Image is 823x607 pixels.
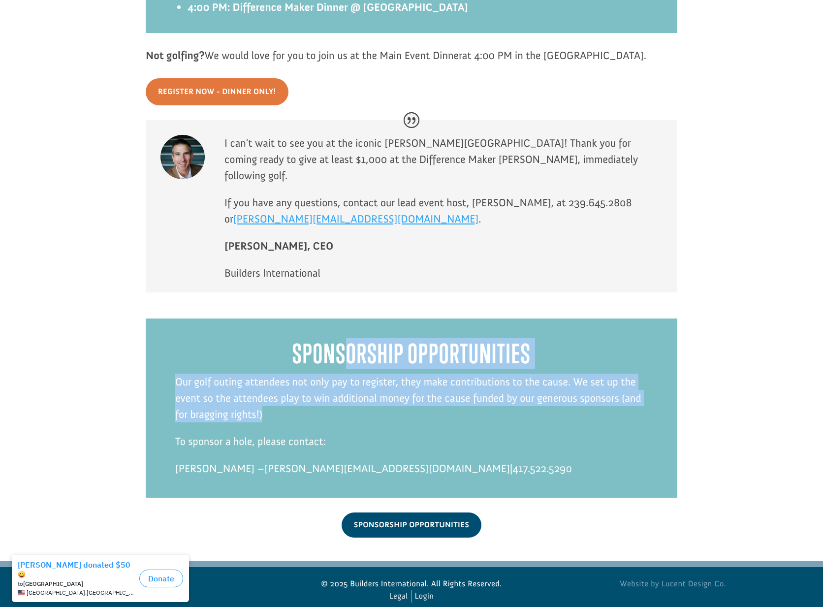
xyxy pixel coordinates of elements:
span: I can’t wait to see you at the iconic [PERSON_NAME][GEOGRAPHIC_DATA]! Thank you for coming ready ... [224,136,638,182]
h2: Sponsorship Opportunities [175,338,648,374]
span: If you have any questions, contact our lead event host, [PERSON_NAME], at 239.645.2808 or . [224,196,632,225]
p: Builders International [224,265,663,292]
p: Our golf outing attendees not only pay to register, they make contributions to the cause. We set ... [175,374,648,433]
a: Login [414,590,434,603]
p: To sponsor a hole, please contact: [175,433,648,460]
span: We would love for you to join us at the Main Event Dinner [146,49,462,62]
span: at 4:00 PM in the [GEOGRAPHIC_DATA]. [462,49,646,62]
strong: [GEOGRAPHIC_DATA] [23,30,83,37]
button: Donate [139,20,183,37]
a: Sponsorship Opportunities [342,512,481,538]
a: [PERSON_NAME][EMAIL_ADDRESS][DOMAIN_NAME] [233,212,479,230]
a: Legal [389,590,408,603]
img: US.png [18,39,25,46]
span: [GEOGRAPHIC_DATA] , [GEOGRAPHIC_DATA] [27,39,135,46]
a: Register Now - Dinner Only! [146,78,288,105]
span: 417.522.5290 [512,462,572,475]
div: [PERSON_NAME] donated $50 [18,10,135,30]
p: © 2025 Builders International. All Rights Reserved. [309,578,514,590]
a: Website by Lucent Design Co. [521,578,726,590]
img: emoji grinningFace [18,21,26,29]
strong: Not golfing? [146,49,204,62]
div: to [18,31,135,37]
strong: [PERSON_NAME], CEO [224,239,333,253]
a: [PERSON_NAME][EMAIL_ADDRESS][DOMAIN_NAME] [264,462,510,480]
p: [PERSON_NAME] – | [175,460,648,487]
strong: 4:00 PM: Difference Maker Dinner @ [GEOGRAPHIC_DATA] [188,0,468,14]
span: [PERSON_NAME][EMAIL_ADDRESS][DOMAIN_NAME] [233,212,479,225]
